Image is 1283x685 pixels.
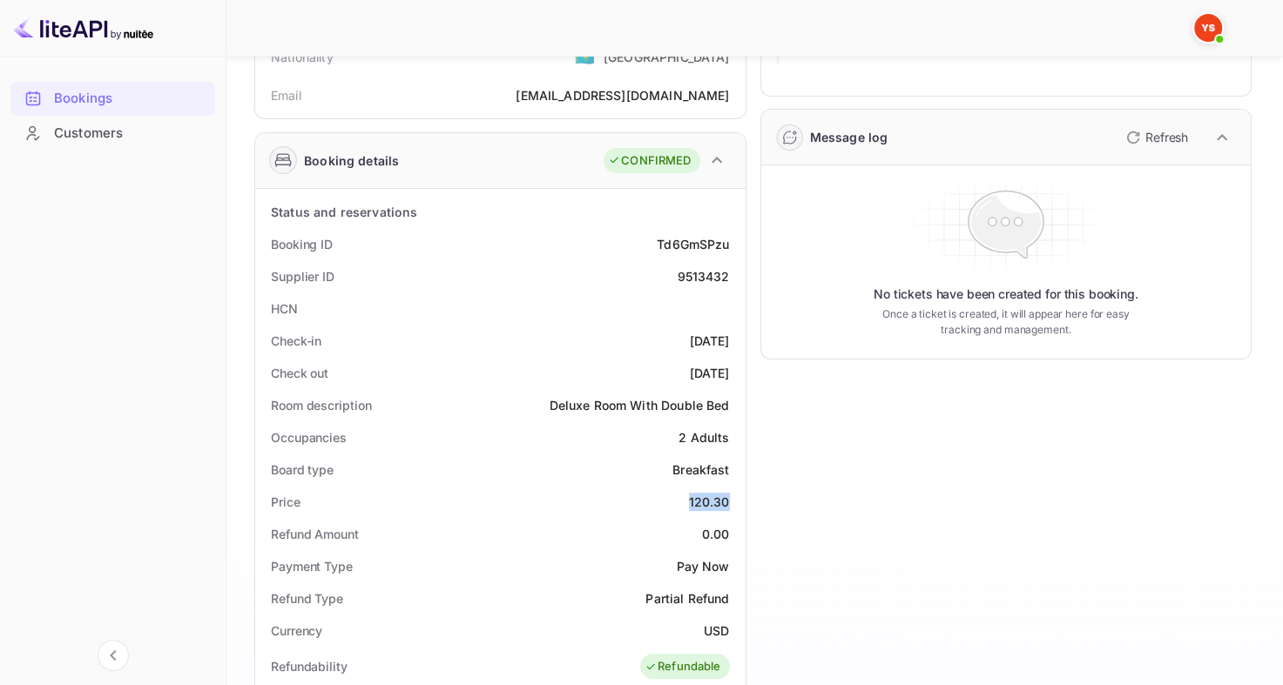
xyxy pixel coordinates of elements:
img: LiteAPI logo [14,14,153,42]
div: Check-in [271,332,321,350]
div: Partial Refund [645,589,729,608]
p: Once a ticket is created, it will appear here for easy tracking and management. [874,306,1137,338]
div: [DATE] [690,332,730,350]
div: 9513432 [677,267,729,285]
div: Price [271,493,300,511]
div: 2 Adults [679,428,729,447]
div: [GEOGRAPHIC_DATA] [604,48,730,66]
div: USD [704,621,729,640]
div: [DATE] [690,364,730,382]
div: 120.30 [689,493,730,511]
span: United States [575,41,595,72]
div: [EMAIL_ADDRESS][DOMAIN_NAME] [516,86,729,104]
div: Customers [10,117,215,151]
div: 0.00 [702,525,730,543]
div: Refund Type [271,589,343,608]
div: Supplier ID [271,267,334,285]
div: Currency [271,621,322,640]
div: Pay Now [676,557,729,575]
div: Occupancies [271,428,347,447]
button: Refresh [1116,124,1195,151]
div: HCN [271,299,298,318]
div: Email [271,86,301,104]
div: Board type [271,460,334,479]
img: Yandex Support [1194,14,1222,42]
div: Room description [271,396,371,414]
div: Bookings [54,89,206,109]
div: Customers [54,124,206,144]
div: Booking details [304,151,399,170]
div: Message log [810,128,888,146]
div: Payment Type [271,557,353,575]
a: Customers [10,117,215,149]
p: No tickets have been created for this booking. [874,285,1138,303]
button: Collapse navigation [98,640,129,671]
div: Booking ID [271,235,333,253]
div: Td6GmSPzu [657,235,729,253]
div: Breakfast [672,460,729,479]
a: Bookings [10,82,215,114]
div: Refundable [645,658,721,675]
div: Refundability [271,657,348,675]
div: Refund Amount [271,525,359,543]
div: CONFIRMED [608,152,691,170]
p: Refresh [1145,128,1188,146]
div: Bookings [10,82,215,116]
div: Nationality [271,48,334,66]
div: Check out [271,364,328,382]
div: Deluxe Room With Double Bed [549,396,729,414]
div: Status and reservations [271,203,417,221]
